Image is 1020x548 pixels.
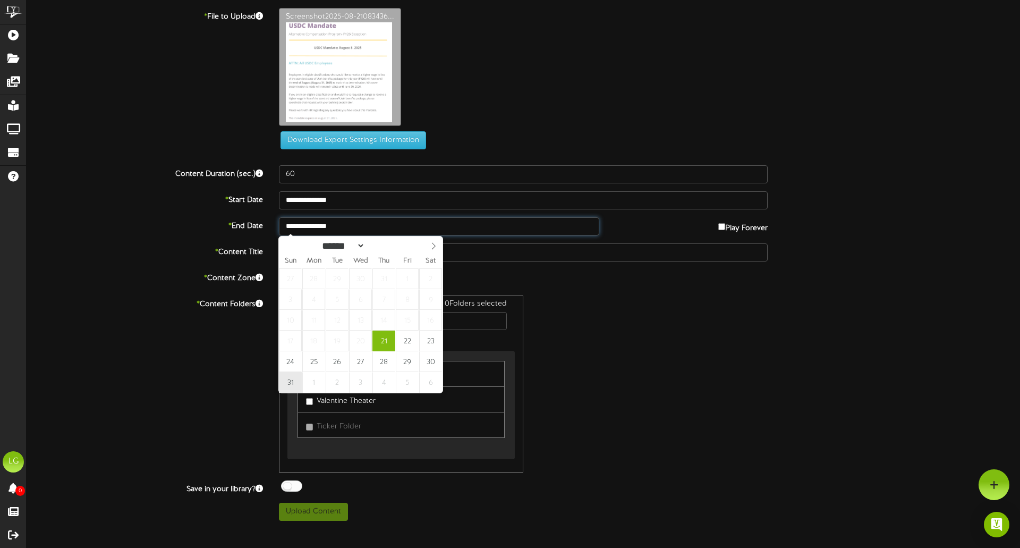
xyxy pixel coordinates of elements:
span: August 6, 2025 [349,289,372,310]
span: August 29, 2025 [396,351,419,372]
label: File to Upload [19,8,271,22]
label: Content Zone [19,269,271,284]
span: Ticker Folder [317,423,361,431]
span: Sun [279,258,302,265]
span: August 8, 2025 [396,289,419,310]
span: August 9, 2025 [419,289,442,310]
label: Content Title [19,243,271,258]
span: Thu [372,258,396,265]
span: August 11, 2025 [302,310,325,331]
span: August 4, 2025 [302,289,325,310]
a: Download Export Settings Information [275,136,426,144]
div: LG [3,451,24,473]
span: Fri [396,258,419,265]
span: August 10, 2025 [279,310,302,331]
label: Start Date [19,191,271,206]
label: Play Forever [718,217,768,234]
span: August 24, 2025 [279,351,302,372]
span: Sat [419,258,443,265]
span: September 3, 2025 [349,372,372,393]
input: Valentine Theater [306,398,313,405]
span: August 26, 2025 [326,351,348,372]
span: August 15, 2025 [396,310,419,331]
span: August 16, 2025 [419,310,442,331]
label: End Date [19,217,271,232]
button: Download Export Settings Information [280,131,426,149]
span: August 5, 2025 [326,289,348,310]
button: Upload Content [279,503,348,521]
span: September 1, 2025 [302,372,325,393]
span: August 19, 2025 [326,331,348,351]
span: August 17, 2025 [279,331,302,351]
label: Content Folders [19,296,271,310]
span: August 23, 2025 [419,331,442,351]
label: Content Duration (sec.) [19,165,271,180]
span: August 22, 2025 [396,331,419,351]
span: July 30, 2025 [349,268,372,289]
span: July 31, 2025 [372,268,395,289]
span: Wed [349,258,372,265]
span: September 6, 2025 [419,372,442,393]
label: Valentine Theater [306,392,376,407]
span: August 13, 2025 [349,310,372,331]
input: Play Forever [718,223,725,230]
input: Year [365,240,403,251]
span: August 14, 2025 [372,310,395,331]
input: Title of this Content [279,243,768,262]
span: August 2, 2025 [419,268,442,289]
label: Save in your library? [19,480,271,495]
input: Ticker Folder [306,424,313,431]
span: Tue [326,258,349,265]
span: July 29, 2025 [326,268,348,289]
span: August 30, 2025 [419,351,442,372]
span: August 31, 2025 [279,372,302,393]
span: Mon [302,258,326,265]
span: August 25, 2025 [302,351,325,372]
span: August 18, 2025 [302,331,325,351]
span: August 20, 2025 [349,331,372,351]
span: 0 [15,486,25,496]
span: August 12, 2025 [326,310,348,331]
span: September 5, 2025 [396,372,419,393]
span: September 2, 2025 [326,372,348,393]
span: August 21, 2025 [372,331,395,351]
span: July 28, 2025 [302,268,325,289]
span: August 28, 2025 [372,351,395,372]
span: August 1, 2025 [396,268,419,289]
span: August 27, 2025 [349,351,372,372]
div: Open Intercom Messenger [984,512,1009,537]
span: August 3, 2025 [279,289,302,310]
span: August 7, 2025 [372,289,395,310]
span: July 27, 2025 [279,268,302,289]
span: September 4, 2025 [372,372,395,393]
